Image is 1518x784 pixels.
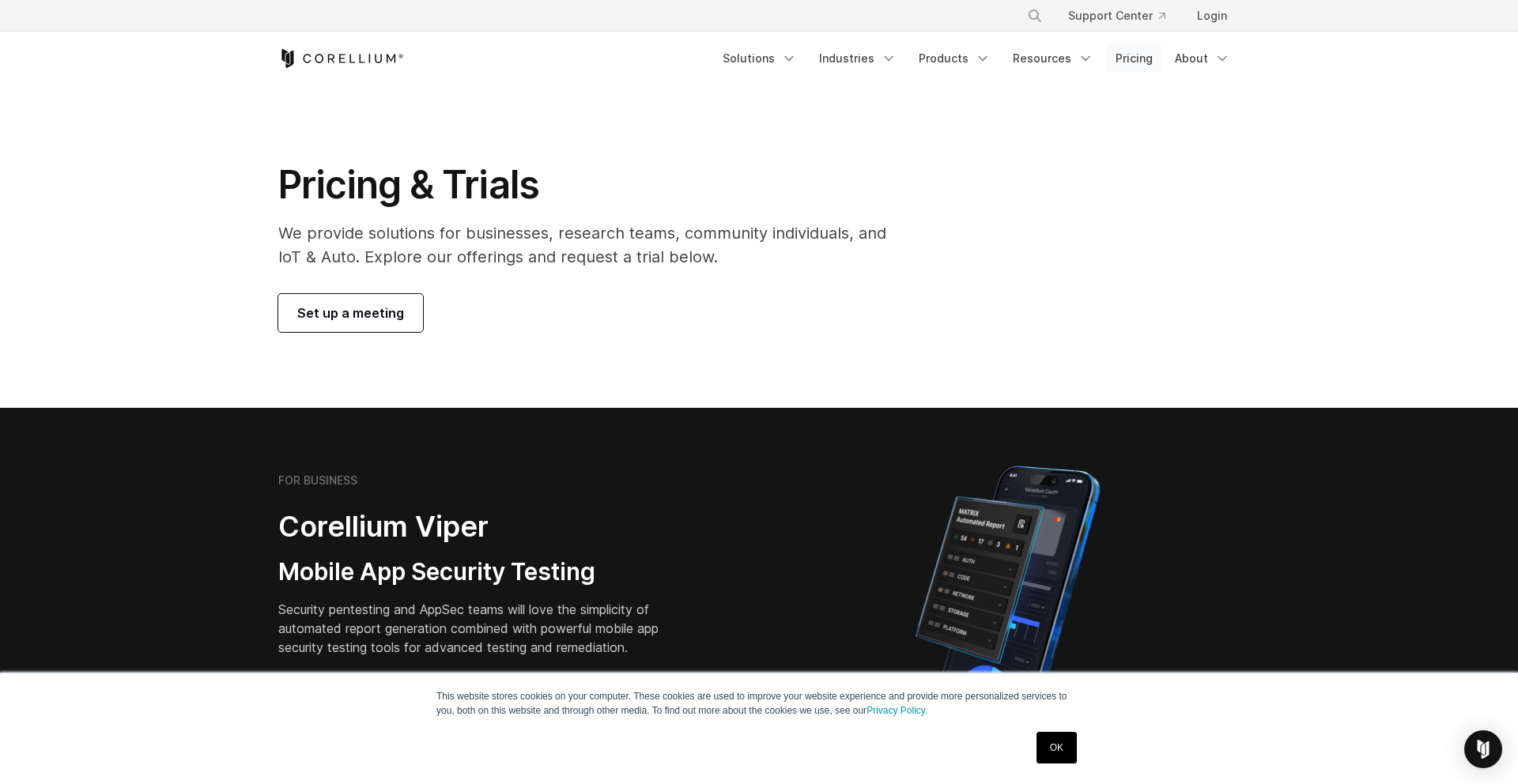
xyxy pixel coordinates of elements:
[1008,2,1240,30] div: Navigation Menu
[713,44,806,73] a: Solutions
[1055,2,1178,30] a: Support Center
[1037,732,1077,763] a: OK
[1106,44,1162,73] a: Pricing
[278,161,908,209] h1: Pricing & Trials
[867,705,927,716] a: Privacy Policy.
[1003,44,1103,73] a: Resources
[713,44,1240,73] div: Navigation Menu
[1165,44,1240,73] a: About
[1464,730,1502,768] div: Open Intercom Messenger
[909,44,1000,73] a: Products
[278,294,423,332] a: Set up a meeting
[1184,2,1240,30] a: Login
[810,44,906,73] a: Industries
[278,509,683,545] h2: Corellium Viper
[278,221,908,269] p: We provide solutions for businesses, research teams, community individuals, and IoT & Auto. Explo...
[297,303,404,322] span: Set up a meeting
[889,458,1127,735] img: Corellium MATRIX automated report on iPhone showing app vulnerability test results across securit...
[278,600,683,657] p: Security pentesting and AppSec teams will love the simplicity of automated report generation comb...
[436,689,1082,718] p: This website stores cookies on your computer. These cookies are used to improve your website expe...
[278,49,404,68] a: Corellium Home
[278,473,357,488] h6: FOR BUSINESS
[278,557,683,587] h3: Mobile App Security Testing
[1021,2,1049,30] button: Search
